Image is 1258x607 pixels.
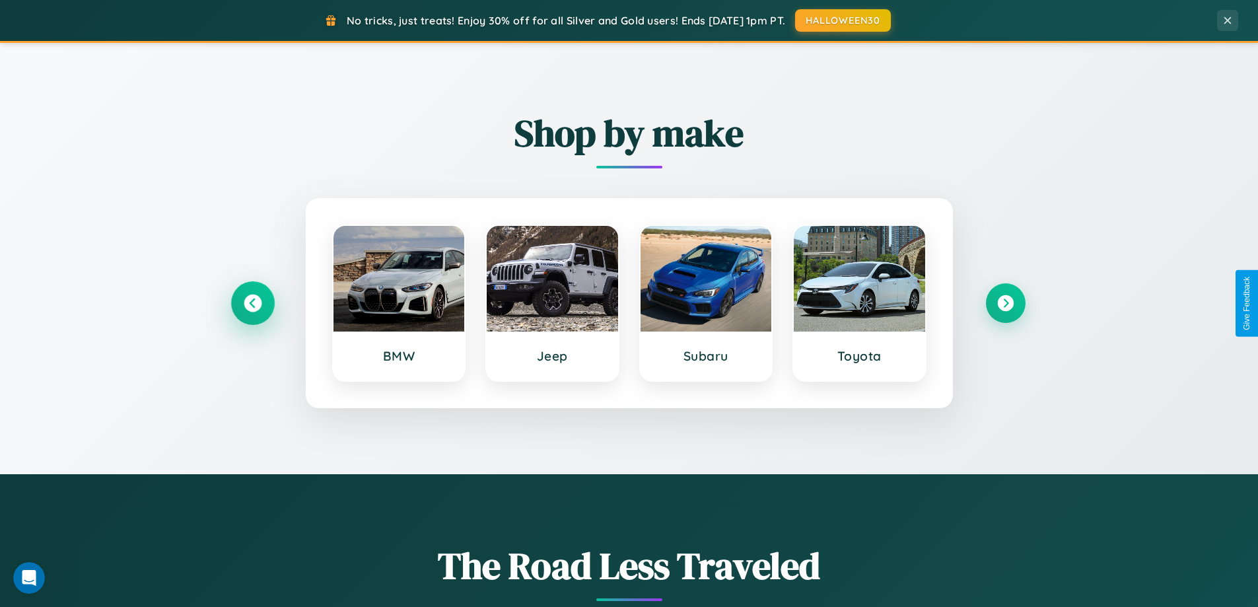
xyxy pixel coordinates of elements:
[347,14,785,27] span: No tricks, just treats! Enjoy 30% off for all Silver and Gold users! Ends [DATE] 1pm PT.
[807,348,912,364] h3: Toyota
[233,108,1026,159] h2: Shop by make
[347,348,452,364] h3: BMW
[500,348,605,364] h3: Jeep
[13,562,45,594] iframe: Intercom live chat
[795,9,891,32] button: HALLOWEEN30
[1242,277,1251,330] div: Give Feedback
[654,348,759,364] h3: Subaru
[233,540,1026,591] h1: The Road Less Traveled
